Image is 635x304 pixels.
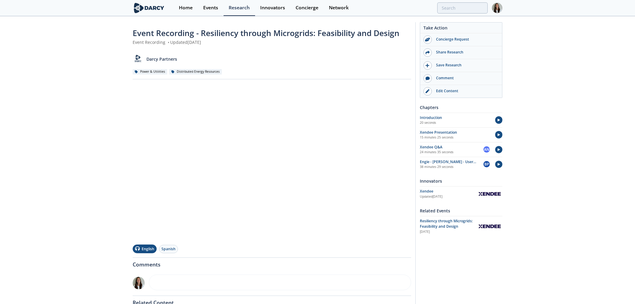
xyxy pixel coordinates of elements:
[133,28,399,38] span: Event Recording - Resiliency through Microgrids: Feasibility and Design
[477,190,502,198] img: Xendee
[229,5,250,10] div: Research
[420,85,502,98] a: Edit Content
[420,130,490,135] div: Xendee Presentation
[167,39,170,45] span: •
[420,25,502,33] div: Take Action
[420,230,473,234] div: [DATE]
[260,5,285,10] div: Innovators
[420,194,477,199] div: Updated [DATE]
[133,277,145,289] img: 0c797ecd-3ee5-4e9c-8fa9-100aa92c6e4a
[420,120,490,125] p: 20 seconds
[133,245,157,253] button: English
[495,146,503,154] img: play-chapters.svg
[432,62,499,68] div: Save Research
[146,56,177,62] p: Darcy Partners
[420,135,490,140] p: 15 minutes 25 seconds
[477,223,502,230] img: Xendee
[420,165,483,169] p: 38 minutes 29 seconds
[420,115,490,120] div: Introduction
[420,159,483,165] div: Engie - [PERSON_NAME] - User Experience
[483,146,490,153] div: AN
[133,39,411,45] div: Event Recording Updated [DATE]
[420,144,483,150] div: Xendee Q&A
[432,50,499,55] div: Share Research
[159,245,178,253] button: Spanish
[133,84,411,240] iframe: vimeo
[432,37,499,42] div: Concierge Request
[420,189,477,194] div: Xendee
[420,189,502,199] a: Xendee Updated[DATE] Xendee
[432,88,499,94] div: Edit Content
[420,218,473,229] span: Resiliency through Microgrids: Feasibility and Design
[420,102,502,113] div: Chapters
[495,161,503,168] img: play-chapters.svg
[492,3,502,13] img: Profile
[432,75,499,81] div: Comment
[420,150,483,155] p: 24 minutes 35 seconds
[483,161,490,167] div: BP
[495,116,503,124] img: play-chapters.svg
[437,2,488,14] input: Advanced Search
[133,258,411,267] div: Comments
[329,5,349,10] div: Network
[420,176,502,186] div: Innovators
[495,131,503,138] img: play-chapters.svg
[296,5,318,10] div: Concierge
[203,5,218,10] div: Events
[179,5,193,10] div: Home
[169,69,222,74] div: Distributed Energy Resources
[133,3,165,13] img: logo-wide.svg
[133,69,167,74] div: Power & Utilities
[420,205,502,216] div: Related Events
[420,218,502,234] a: Resiliency through Microgrids: Feasibility and Design [DATE] Xendee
